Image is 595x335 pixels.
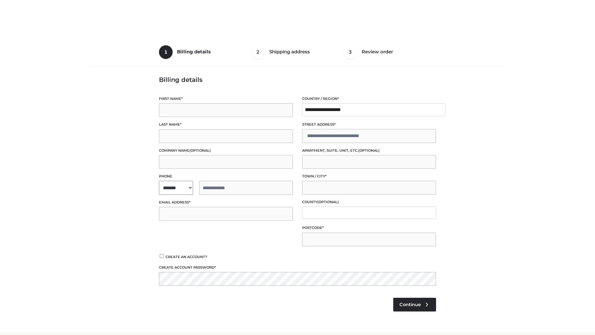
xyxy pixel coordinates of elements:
label: Street address [302,122,436,127]
span: 3 [344,45,357,59]
span: 1 [159,45,173,59]
span: Continue [399,302,421,307]
h3: Billing details [159,76,436,83]
label: Phone [159,173,293,179]
label: Company name [159,148,293,154]
span: Billing details [177,49,211,55]
span: Shipping address [269,49,310,55]
span: Review order [362,49,393,55]
label: Email address [159,199,293,205]
a: Continue [393,298,436,311]
label: Last name [159,122,293,127]
span: Create an account? [165,255,207,259]
span: (optional) [317,200,339,204]
label: Apartment, suite, unit, etc. [302,148,436,154]
label: Town / City [302,173,436,179]
label: First name [159,96,293,102]
label: County [302,199,436,205]
label: Country / Region [302,96,436,102]
span: 2 [251,45,265,59]
span: (optional) [358,148,380,153]
label: Postcode [302,225,436,231]
input: Create an account? [159,254,165,258]
span: (optional) [189,148,211,153]
label: Create account password [159,265,436,270]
